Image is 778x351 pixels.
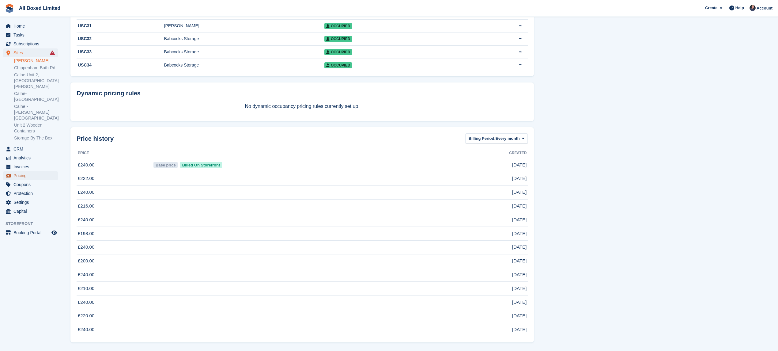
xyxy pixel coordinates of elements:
span: Pricing [13,171,50,180]
span: [DATE] [512,216,527,223]
span: Billed On Storefront [180,162,222,168]
span: Occupied [324,49,352,55]
td: £220.00 [77,309,152,323]
a: menu [3,22,58,30]
span: Sites [13,48,50,57]
span: Base price [153,162,178,168]
span: [DATE] [512,175,527,182]
a: [PERSON_NAME] [14,58,58,64]
span: Analytics [13,154,50,162]
span: Subscriptions [13,40,50,48]
img: Dan Goss [750,5,756,11]
a: menu [3,180,58,189]
td: £216.00 [77,199,152,213]
td: £210.00 [77,282,152,296]
span: [DATE] [512,189,527,196]
td: £240.00 [77,268,152,282]
a: Calne-[GEOGRAPHIC_DATA] [14,91,58,102]
span: CRM [13,145,50,153]
span: Storefront [6,221,61,227]
span: [DATE] [512,258,527,265]
a: Storage By The Box [14,135,58,141]
td: £240.00 [77,158,152,172]
a: All Boxed Limited [17,3,63,13]
span: Occupied [324,62,352,68]
p: No dynamic occupancy pricing rules currently set up. [77,103,528,110]
a: menu [3,154,58,162]
a: menu [3,40,58,48]
a: Unit 2 Wooden Containers [14,122,58,134]
span: Occupied [324,36,352,42]
td: £240.00 [77,185,152,199]
td: £200.00 [77,254,152,268]
a: menu [3,48,58,57]
span: Billing Period: [469,135,496,142]
a: Calne -[PERSON_NAME][GEOGRAPHIC_DATA] [14,104,58,121]
a: menu [3,162,58,171]
div: USC34 [77,62,164,68]
i: Smart entry sync failures have occurred [50,50,55,55]
span: [DATE] [512,203,527,210]
a: menu [3,198,58,207]
img: stora-icon-8386f47178a22dfd0bd8f6a31ec36ba5ce8667c1dd55bd0f319d3a0aa187defe.svg [5,4,14,13]
th: Price [77,148,152,158]
span: Invoices [13,162,50,171]
span: Protection [13,189,50,198]
div: Babcocks Storage [164,36,324,42]
span: [DATE] [512,230,527,237]
td: £222.00 [77,172,152,185]
span: Price history [77,134,114,143]
td: £198.00 [77,227,152,241]
div: Babcocks Storage [164,49,324,55]
a: menu [3,31,58,39]
a: menu [3,189,58,198]
span: Settings [13,198,50,207]
a: menu [3,207,58,216]
td: £240.00 [77,240,152,254]
a: menu [3,228,58,237]
span: Create [705,5,717,11]
span: Coupons [13,180,50,189]
div: USC33 [77,49,164,55]
span: Occupied [324,23,352,29]
div: [PERSON_NAME] [164,23,324,29]
span: Created [509,150,527,156]
div: USC31 [77,23,164,29]
a: menu [3,145,58,153]
div: USC32 [77,36,164,42]
span: Account [757,5,772,11]
span: [DATE] [512,326,527,333]
span: [DATE] [512,312,527,319]
div: Babcocks Storage [164,62,324,68]
span: [DATE] [512,299,527,306]
button: Billing Period: Every month [465,133,528,143]
td: £240.00 [77,213,152,227]
div: Dynamic pricing rules [77,89,528,98]
a: Chippenham-Bath Rd [14,65,58,71]
span: Home [13,22,50,30]
a: menu [3,171,58,180]
span: Every month [496,135,520,142]
a: Calne-Unit 2, [GEOGRAPHIC_DATA][PERSON_NAME] [14,72,58,90]
span: Capital [13,207,50,216]
span: [DATE] [512,162,527,169]
span: [DATE] [512,244,527,251]
span: [DATE] [512,285,527,292]
a: Preview store [51,229,58,236]
td: £240.00 [77,323,152,336]
span: [DATE] [512,271,527,278]
span: Booking Portal [13,228,50,237]
span: Help [735,5,744,11]
span: Tasks [13,31,50,39]
td: £240.00 [77,296,152,309]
